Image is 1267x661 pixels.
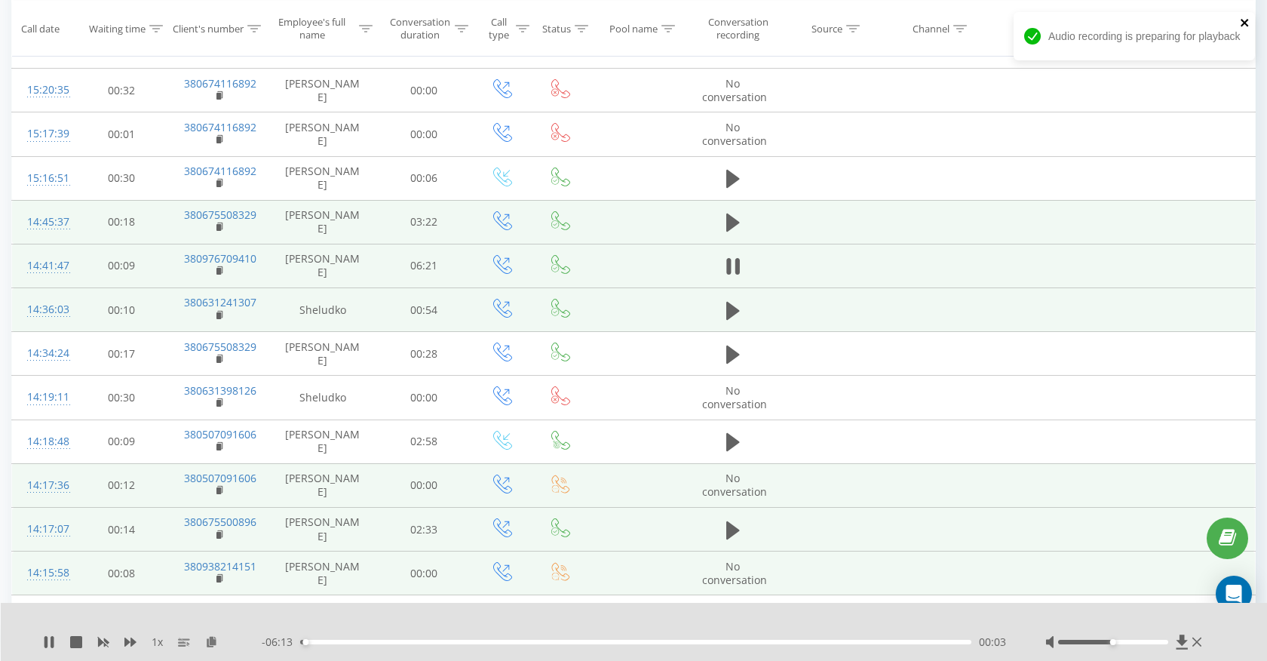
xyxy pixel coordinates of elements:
[1110,639,1116,645] div: Accessibility label
[376,508,472,552] td: 02:33
[376,332,472,376] td: 00:28
[184,295,256,309] a: 380631241307
[173,22,244,35] div: Client's number
[268,332,376,376] td: [PERSON_NAME]
[184,251,256,266] a: 380976709410
[184,340,256,354] a: 380675508329
[376,376,472,420] td: 00:00
[268,16,354,42] div: Employee's full name
[184,208,256,222] a: 380675508329
[184,76,256,91] a: 380674116892
[542,22,571,35] div: Status
[376,200,472,244] td: 03:22
[268,200,376,244] td: [PERSON_NAME]
[376,244,472,287] td: 06:21
[184,559,256,573] a: 380938214151
[609,22,658,35] div: Pool name
[184,515,256,529] a: 380675500896
[73,288,169,332] td: 00:10
[184,164,256,178] a: 380674116892
[73,420,169,463] td: 00:09
[27,339,58,368] div: 14:34:24
[268,420,376,463] td: [PERSON_NAME]
[702,559,767,587] span: No conversation
[376,463,472,507] td: 00:00
[1014,12,1255,60] div: Audio recording is preparing for playback
[702,76,767,104] span: No conversation
[27,119,58,149] div: 15:17:39
[27,515,58,544] div: 14:17:07
[73,244,169,287] td: 00:09
[27,383,58,412] div: 14:19:11
[27,558,58,588] div: 14:15:58
[27,295,58,324] div: 14:36:03
[27,208,58,237] div: 14:45:37
[262,635,300,650] span: - 06:13
[268,156,376,200] td: [PERSON_NAME]
[268,69,376,112] td: [PERSON_NAME]
[702,383,767,411] span: No conversation
[73,595,169,639] td: 00:06
[268,552,376,595] td: [PERSON_NAME]
[268,376,376,420] td: Sheludko
[184,427,256,441] a: 380507091606
[390,16,451,42] div: Conversation duration
[73,112,169,156] td: 00:01
[979,635,1006,650] span: 00:03
[1216,576,1252,612] div: Open Intercom Messenger
[376,595,472,639] td: 01:04
[73,332,169,376] td: 00:17
[376,552,472,595] td: 00:00
[73,376,169,420] td: 00:30
[302,639,308,645] div: Accessibility label
[27,471,58,500] div: 14:17:36
[268,595,376,639] td: Sheludko
[376,69,472,112] td: 00:00
[702,471,767,499] span: No conversation
[376,420,472,463] td: 02:58
[73,552,169,595] td: 00:08
[702,120,767,148] span: No conversation
[486,16,512,42] div: Call type
[73,200,169,244] td: 00:18
[184,471,256,485] a: 380507091606
[27,251,58,281] div: 14:41:47
[268,112,376,156] td: [PERSON_NAME]
[268,463,376,507] td: [PERSON_NAME]
[268,244,376,287] td: [PERSON_NAME]
[27,75,58,105] div: 15:20:35
[913,22,949,35] div: Channel
[184,120,256,134] a: 380674116892
[1240,17,1250,31] button: close
[184,383,256,398] a: 380631398126
[73,156,169,200] td: 00:30
[268,508,376,552] td: [PERSON_NAME]
[152,635,163,650] span: 1 x
[701,16,775,42] div: Conversation recording
[73,508,169,552] td: 00:14
[89,22,146,35] div: Waiting time
[73,69,169,112] td: 00:32
[811,22,842,35] div: Source
[268,288,376,332] td: Sheludko
[27,164,58,193] div: 15:16:51
[21,22,60,35] div: Call date
[376,156,472,200] td: 00:06
[376,112,472,156] td: 00:00
[376,288,472,332] td: 00:54
[27,427,58,457] div: 14:18:48
[73,463,169,507] td: 00:12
